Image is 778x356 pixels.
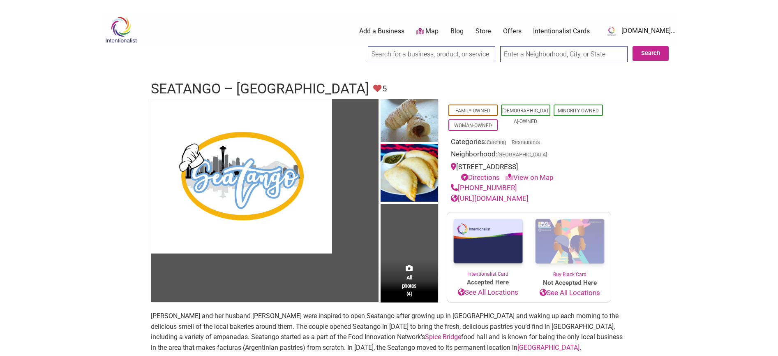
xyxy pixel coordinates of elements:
div: [STREET_ADDRESS] [451,162,607,183]
img: Seatango [381,144,438,204]
img: Seatango Logo [151,99,332,254]
span: All photos (4) [402,274,417,297]
button: Search [633,46,669,61]
span: 5 [382,82,387,95]
a: Store [476,27,491,36]
a: Blog [450,27,464,36]
a: Intentionalist Card [447,212,529,278]
img: Buy Black Card [529,212,611,271]
p: [PERSON_NAME] and her husband [PERSON_NAME] were inspired to open Seatango after growing up in [G... [151,311,628,353]
a: [DOMAIN_NAME]... [602,24,676,39]
a: [PHONE_NUMBER] [451,184,517,192]
a: Buy Black Card [529,212,611,278]
a: Add a Business [359,27,404,36]
a: See All Locations [447,287,529,298]
a: Spice Bridge [425,333,461,341]
span: [GEOGRAPHIC_DATA] [497,152,547,158]
a: Family-Owned [455,108,490,114]
a: Intentionalist Cards [533,27,590,36]
a: Offers [503,27,522,36]
a: Restaurants [512,139,540,145]
div: Categories: [451,137,607,149]
a: Woman-Owned [454,123,492,128]
a: View on Map [506,173,554,181]
a: Map [416,27,439,36]
h1: Seatango – [GEOGRAPHIC_DATA] [151,79,369,99]
a: [GEOGRAPHIC_DATA] [517,344,579,351]
img: Intentionalist Card [447,212,529,270]
img: Intentionalist [102,16,141,43]
i: Unfavorite [373,84,381,93]
a: [DEMOGRAPHIC_DATA]-Owned [502,108,549,124]
input: Search for a business, product, or service [368,46,495,62]
a: Directions [461,173,500,181]
input: Enter a Neighborhood, City, or State [500,46,628,62]
img: Seatango [381,99,438,144]
span: Accepted Here [447,278,529,287]
div: Neighborhood: [451,149,607,162]
a: Minority-Owned [558,108,599,114]
a: [URL][DOMAIN_NAME] [451,194,529,202]
span: Not Accepted Here [529,278,611,288]
a: Catering [487,139,506,145]
a: See All Locations [529,288,611,298]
